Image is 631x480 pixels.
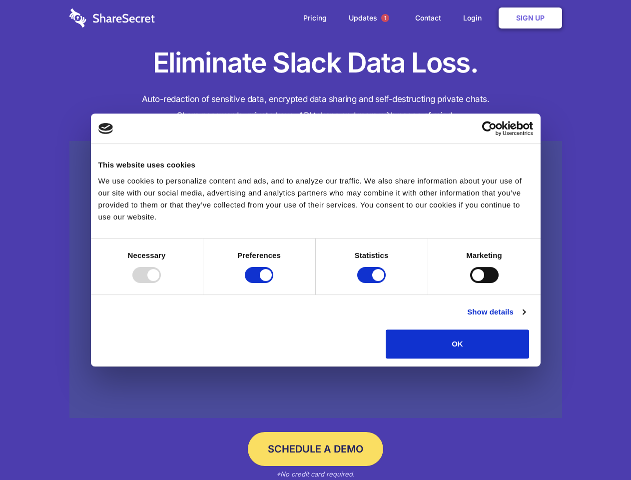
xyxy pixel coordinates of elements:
div: This website uses cookies [98,159,533,171]
strong: Necessary [128,251,166,259]
strong: Marketing [466,251,502,259]
em: *No credit card required. [276,470,355,478]
h4: Auto-redaction of sensitive data, encrypted data sharing and self-destructing private chats. Shar... [69,91,562,124]
a: Wistia video thumbnail [69,141,562,418]
span: 1 [381,14,389,22]
a: Schedule a Demo [248,432,383,466]
a: Login [453,2,497,33]
a: Usercentrics Cookiebot - opens in a new window [446,121,533,136]
a: Contact [405,2,451,33]
div: We use cookies to personalize content and ads, and to analyze our traffic. We also share informat... [98,175,533,223]
a: Sign Up [499,7,562,28]
a: Pricing [293,2,337,33]
a: Show details [467,306,525,318]
strong: Statistics [355,251,389,259]
strong: Preferences [237,251,281,259]
img: logo-wordmark-white-trans-d4663122ce5f474addd5e946df7df03e33cb6a1c49d2221995e7729f52c070b2.svg [69,8,155,27]
img: logo [98,123,113,134]
h1: Eliminate Slack Data Loss. [69,45,562,81]
button: OK [386,329,529,358]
